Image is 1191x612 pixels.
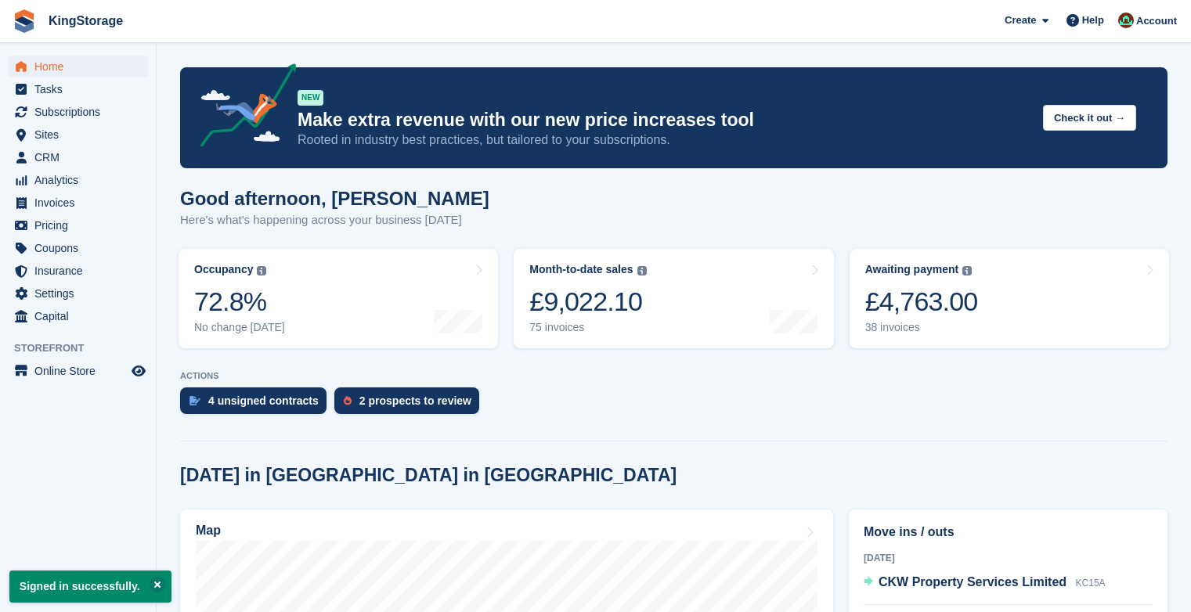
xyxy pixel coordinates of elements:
[529,286,646,318] div: £9,022.10
[189,396,200,405] img: contract_signature_icon-13c848040528278c33f63329250d36e43548de30e8caae1d1a13099fd9432cc5.svg
[864,551,1153,565] div: [DATE]
[865,263,959,276] div: Awaiting payment
[34,169,128,191] span: Analytics
[194,321,285,334] div: No change [DATE]
[298,131,1030,149] p: Rooted in industry best practices, but tailored to your subscriptions.
[298,109,1030,131] p: Make extra revenue with our new price increases tool
[34,237,128,259] span: Coupons
[514,249,833,348] a: Month-to-date sales £9,022.10 75 invoices
[34,360,128,382] span: Online Store
[13,9,36,33] img: stora-icon-8386f47178a22dfd0bd8f6a31ec36ba5ce8667c1dd55bd0f319d3a0aa187defe.svg
[1043,105,1136,131] button: Check it out →
[8,101,148,123] a: menu
[34,101,128,123] span: Subscriptions
[9,571,171,603] p: Signed in successfully.
[180,211,489,229] p: Here's what's happening across your business [DATE]
[34,78,128,100] span: Tasks
[194,286,285,318] div: 72.8%
[8,146,148,168] a: menu
[637,266,647,275] img: icon-info-grey-7440780725fd019a000dd9b08b2336e03edf1995a4989e88bcd33f0948082b44.svg
[34,124,128,146] span: Sites
[34,214,128,236] span: Pricing
[8,360,148,382] a: menu
[8,56,148,77] a: menu
[180,371,1168,381] p: ACTIONS
[194,263,253,276] div: Occupancy
[187,63,297,153] img: price-adjustments-announcement-icon-8257ccfd72463d97f412b2fc003d46551f7dbcb40ab6d574587a9cd5c0d94...
[8,78,148,100] a: menu
[529,321,646,334] div: 75 invoices
[850,249,1169,348] a: Awaiting payment £4,763.00 38 invoices
[8,124,148,146] a: menu
[34,56,128,77] span: Home
[8,283,148,304] a: menu
[8,169,148,191] a: menu
[865,321,978,334] div: 38 invoices
[344,396,352,405] img: prospect-51fa495bee0391a8d652442698ab0144808aea92771e9ea1ae160a38d050c398.svg
[962,266,972,275] img: icon-info-grey-7440780725fd019a000dd9b08b2336e03edf1995a4989e88bcd33f0948082b44.svg
[34,146,128,168] span: CRM
[34,260,128,282] span: Insurance
[34,283,128,304] span: Settings
[1005,13,1036,28] span: Create
[34,192,128,214] span: Invoices
[1076,578,1106,589] span: KC15A
[208,394,319,407] div: 4 unsigned contracts
[8,260,148,282] a: menu
[1082,13,1104,28] span: Help
[864,523,1153,542] h2: Move ins / outs
[34,305,128,327] span: Capital
[879,575,1066,589] span: CKW Property Services Limited
[8,192,148,214] a: menu
[529,263,633,276] div: Month-to-date sales
[8,214,148,236] a: menu
[334,387,487,422] a: 2 prospects to review
[8,305,148,327] a: menu
[298,90,323,106] div: NEW
[180,465,677,486] h2: [DATE] in [GEOGRAPHIC_DATA] in [GEOGRAPHIC_DATA]
[42,8,129,34] a: KingStorage
[180,188,489,209] h1: Good afternoon, [PERSON_NAME]
[865,286,978,318] div: £4,763.00
[179,249,498,348] a: Occupancy 72.8% No change [DATE]
[14,340,156,356] span: Storefront
[864,573,1106,593] a: CKW Property Services Limited KC15A
[180,387,334,422] a: 4 unsigned contracts
[8,237,148,259] a: menu
[196,524,221,538] h2: Map
[359,394,471,407] div: 2 prospects to review
[129,362,148,380] a: Preview store
[257,266,266,275] img: icon-info-grey-7440780725fd019a000dd9b08b2336e03edf1995a4989e88bcd33f0948082b44.svg
[1136,13,1177,29] span: Account
[1118,13,1134,28] img: John King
